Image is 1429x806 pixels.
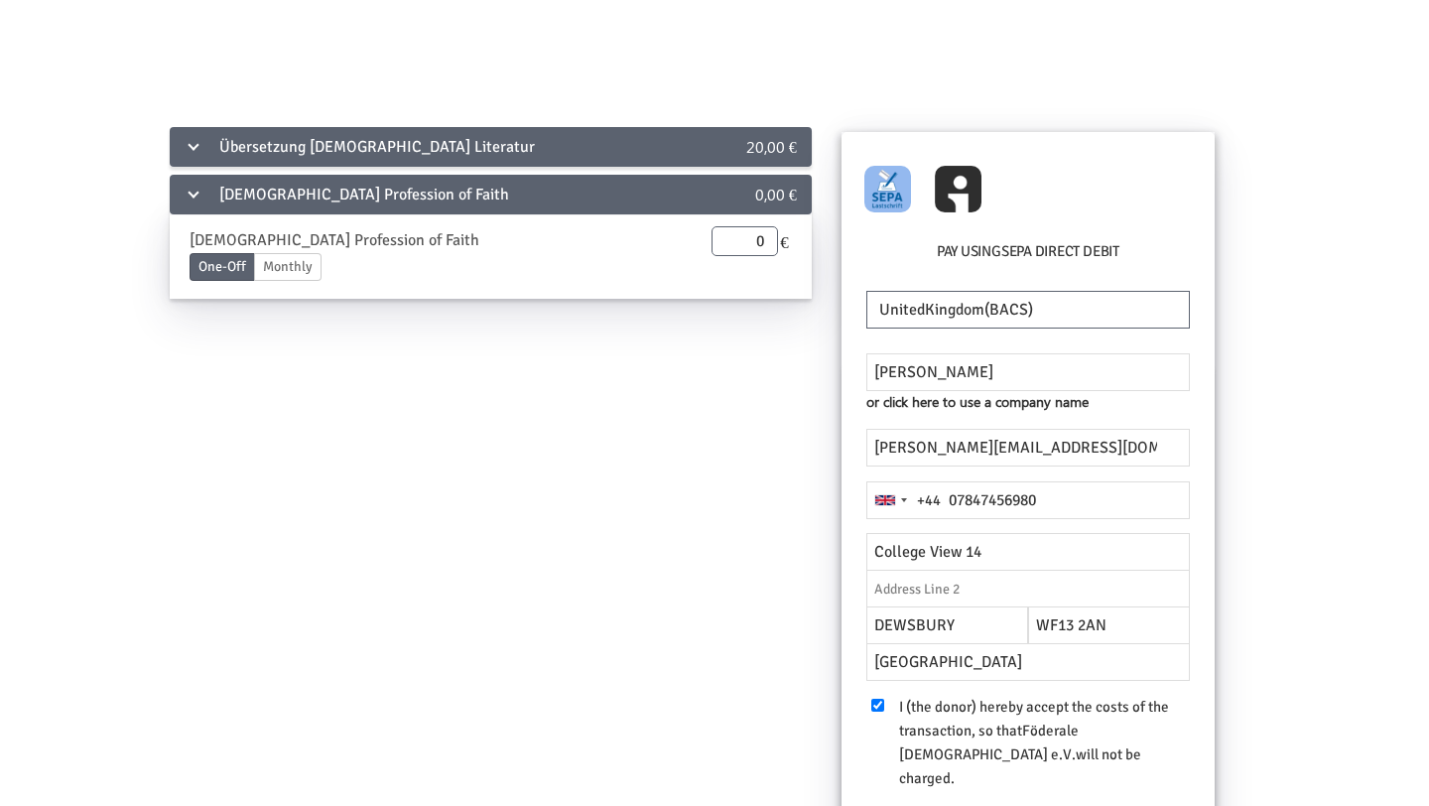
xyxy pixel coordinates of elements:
div: [DEMOGRAPHIC_DATA] Profession of Faith [170,175,685,214]
input: Enter Your Email * [866,429,1190,467]
span: I (the donor) hereby accept the costs of the transaction, so that will not be charged. [899,698,1169,787]
span: 20,00 € [746,136,797,157]
label: Monthly [254,253,322,281]
div: Übersetzung [DEMOGRAPHIC_DATA] Literatur [170,127,685,167]
img: GC_InstantBankPay [935,166,981,212]
input: Name * [866,353,1190,391]
label: SEPA Direct Debit [1001,240,1119,263]
input: City [866,606,1028,644]
input: 7400 123456 [866,481,1190,519]
span: or click here to use a company name [866,391,1089,413]
div: [DEMOGRAPHIC_DATA] Profession of Faith [175,228,516,253]
input: Address Line 1 [866,533,1190,571]
input: Country [866,643,1190,681]
h6: Pay using [861,240,1195,271]
div: +44 [917,489,941,512]
label: One-Off [190,253,255,281]
span: 0,00 € [755,184,797,204]
span: € [778,226,791,256]
input: Postal code [1028,606,1190,644]
img: GOCARDLESS [864,166,911,212]
button: Selected country [867,482,941,518]
input: Address Line 2 [866,570,1190,607]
